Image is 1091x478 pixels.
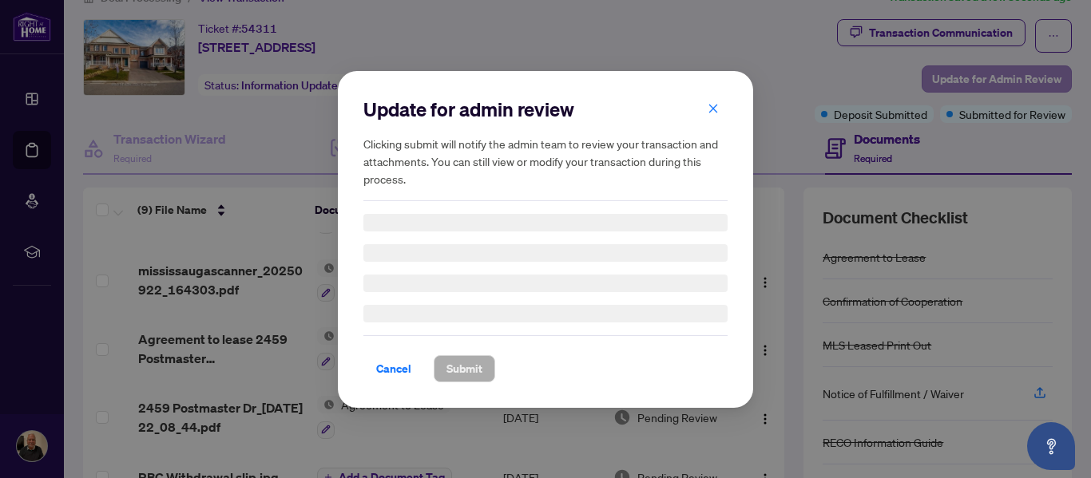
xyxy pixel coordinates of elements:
h5: Clicking submit will notify the admin team to review your transaction and attachments. You can st... [363,135,728,188]
span: close [708,102,719,113]
h2: Update for admin review [363,97,728,122]
button: Cancel [363,355,424,382]
span: Cancel [376,356,411,381]
button: Open asap [1027,422,1075,470]
button: Submit [434,355,495,382]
